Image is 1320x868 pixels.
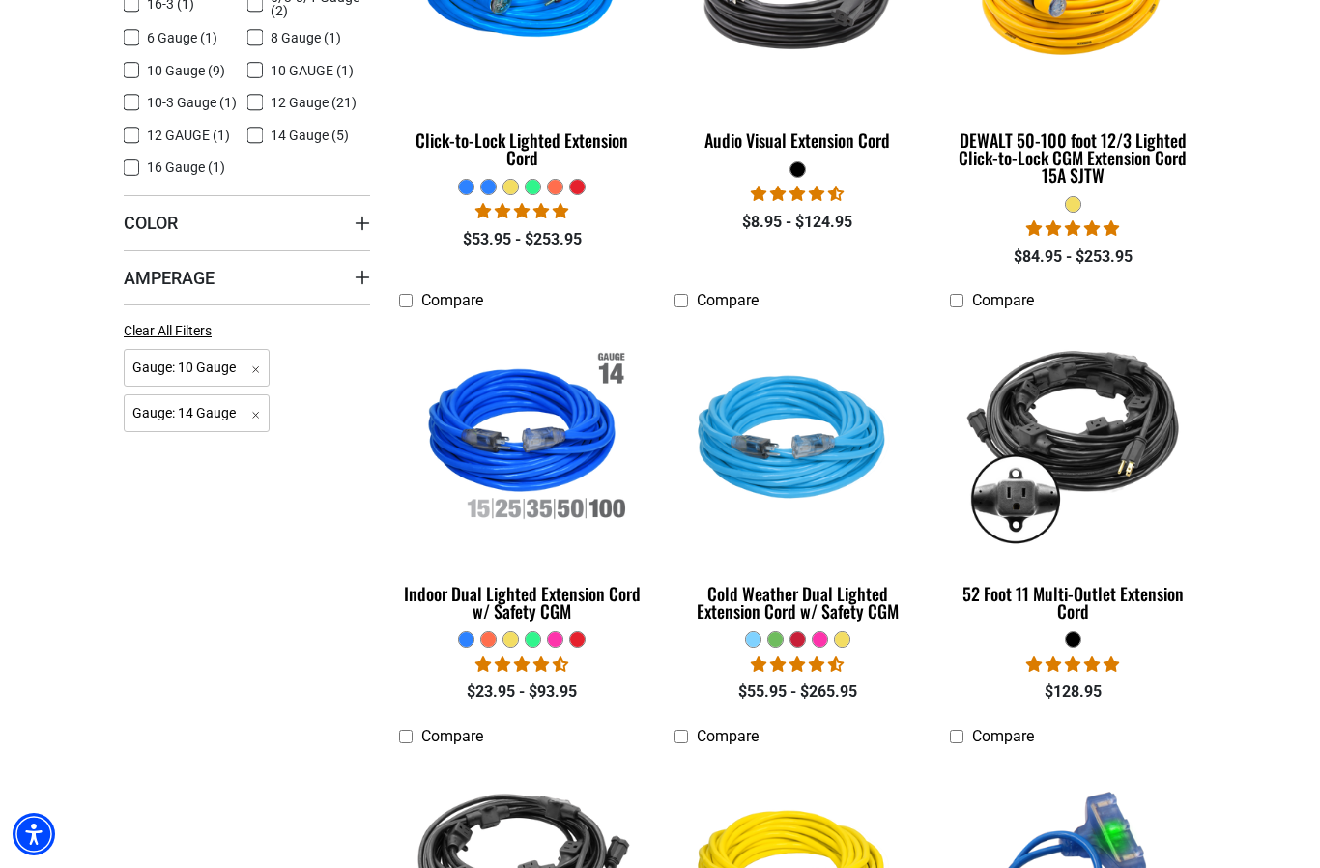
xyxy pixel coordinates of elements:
summary: Color [124,195,370,249]
span: 10 GAUGE (1) [271,64,354,77]
span: Amperage [124,267,215,289]
div: $8.95 - $124.95 [674,211,921,234]
a: black 52 Foot 11 Multi-Outlet Extension Cord [950,320,1196,631]
img: Indoor Dual Lighted Extension Cord w/ Safety CGM [401,329,645,551]
a: Gauge: 14 Gauge [124,403,270,421]
img: black [951,329,1194,551]
span: Compare [697,291,759,309]
span: Compare [421,291,483,309]
span: Gauge: 14 Gauge [124,394,270,432]
span: Compare [421,727,483,745]
div: 52 Foot 11 Multi-Outlet Extension Cord [950,585,1196,620]
div: Cold Weather Dual Lighted Extension Cord w/ Safety CGM [674,585,921,620]
span: 6 Gauge (1) [147,31,217,44]
span: Compare [972,291,1034,309]
span: 14 Gauge (5) [271,129,349,142]
span: 10-3 Gauge (1) [147,96,237,109]
span: 4.84 stars [1026,219,1119,238]
div: DEWALT 50-100 foot 12/3 Lighted Click-to-Lock CGM Extension Cord 15A SJTW [950,131,1196,184]
span: Color [124,212,178,234]
span: 16 Gauge (1) [147,160,225,174]
span: 12 Gauge (21) [271,96,357,109]
a: Light Blue Cold Weather Dual Lighted Extension Cord w/ Safety CGM [674,320,921,631]
div: Indoor Dual Lighted Extension Cord w/ Safety CGM [399,585,646,620]
div: $53.95 - $253.95 [399,228,646,251]
span: Clear All Filters [124,323,212,338]
span: 4.71 stars [751,185,844,203]
div: Audio Visual Extension Cord [674,131,921,149]
span: 4.40 stars [475,655,568,674]
span: 12 GAUGE (1) [147,129,230,142]
span: Gauge: 10 Gauge [124,349,270,387]
a: Gauge: 10 Gauge [124,358,270,376]
div: $128.95 [950,680,1196,704]
img: Light Blue [675,329,919,551]
span: 10 Gauge (9) [147,64,225,77]
span: Compare [697,727,759,745]
a: Indoor Dual Lighted Extension Cord w/ Safety CGM Indoor Dual Lighted Extension Cord w/ Safety CGM [399,320,646,631]
span: Compare [972,727,1034,745]
div: Accessibility Menu [13,813,55,855]
summary: Amperage [124,250,370,304]
div: $23.95 - $93.95 [399,680,646,704]
div: $55.95 - $265.95 [674,680,921,704]
span: 4.87 stars [475,202,568,220]
span: 4.95 stars [1026,655,1119,674]
span: 8 Gauge (1) [271,31,341,44]
div: Click-to-Lock Lighted Extension Cord [399,131,646,166]
span: 4.62 stars [751,655,844,674]
div: $84.95 - $253.95 [950,246,1196,269]
a: Clear All Filters [124,321,219,341]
